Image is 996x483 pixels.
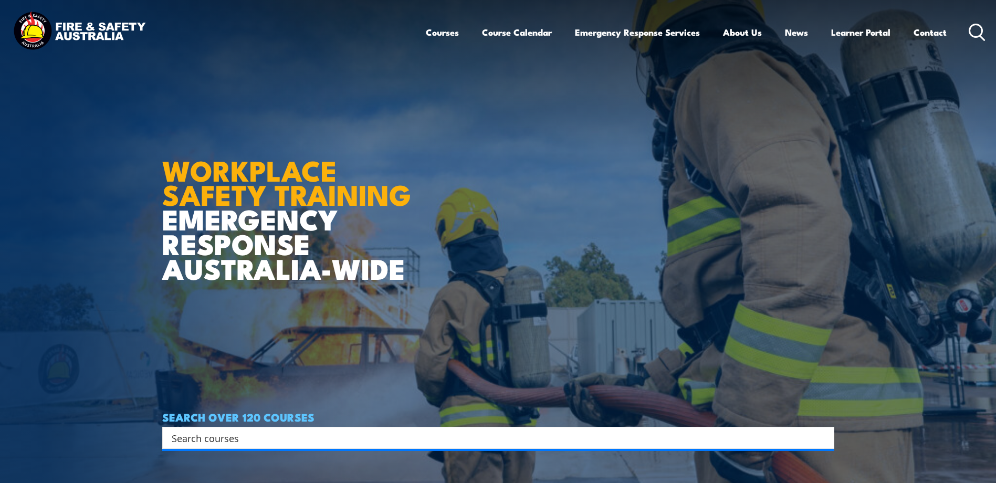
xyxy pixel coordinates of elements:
h1: EMERGENCY RESPONSE AUSTRALIA-WIDE [162,131,419,280]
a: Contact [914,18,947,46]
a: Course Calendar [482,18,552,46]
a: News [785,18,808,46]
a: About Us [723,18,762,46]
a: Emergency Response Services [575,18,700,46]
a: Courses [426,18,459,46]
a: Learner Portal [831,18,890,46]
input: Search input [172,430,811,446]
form: Search form [174,430,813,445]
h4: SEARCH OVER 120 COURSES [162,411,834,423]
button: Search magnifier button [816,430,831,445]
strong: WORKPLACE SAFETY TRAINING [162,148,411,216]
